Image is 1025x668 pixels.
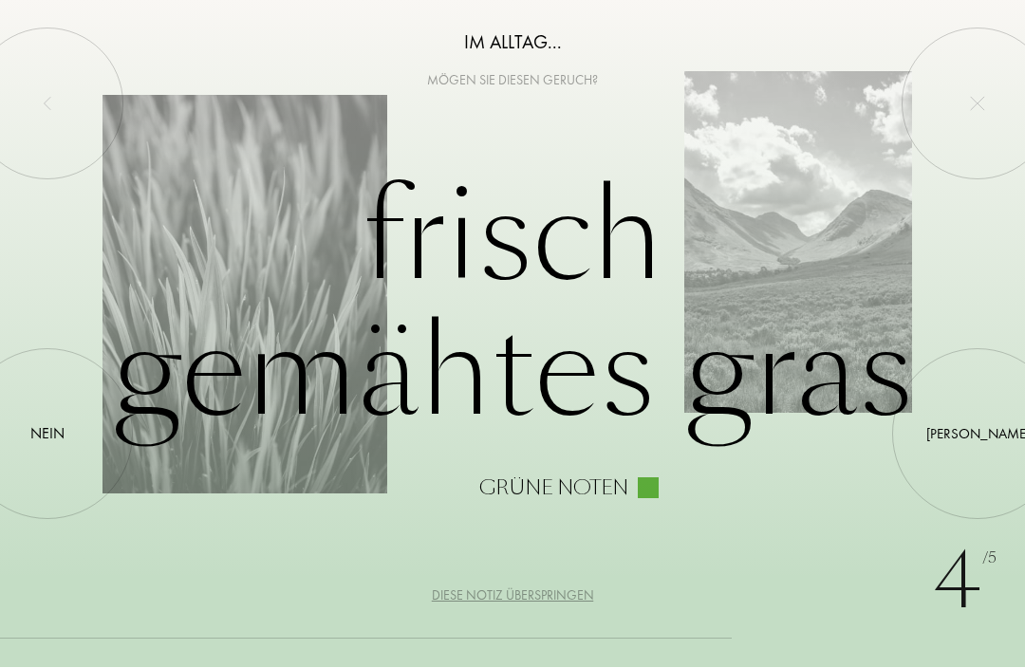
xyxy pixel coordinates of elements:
[479,478,628,499] div: Grüne Noten
[102,169,922,499] div: Frisch gemähtes Gras
[982,548,997,570] span: /5
[970,97,985,112] img: quit_onboard.svg
[40,97,55,112] img: left_onboard.svg
[30,423,65,446] div: Nein
[933,526,997,640] div: 4
[432,586,594,606] div: Diese Notiz überspringen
